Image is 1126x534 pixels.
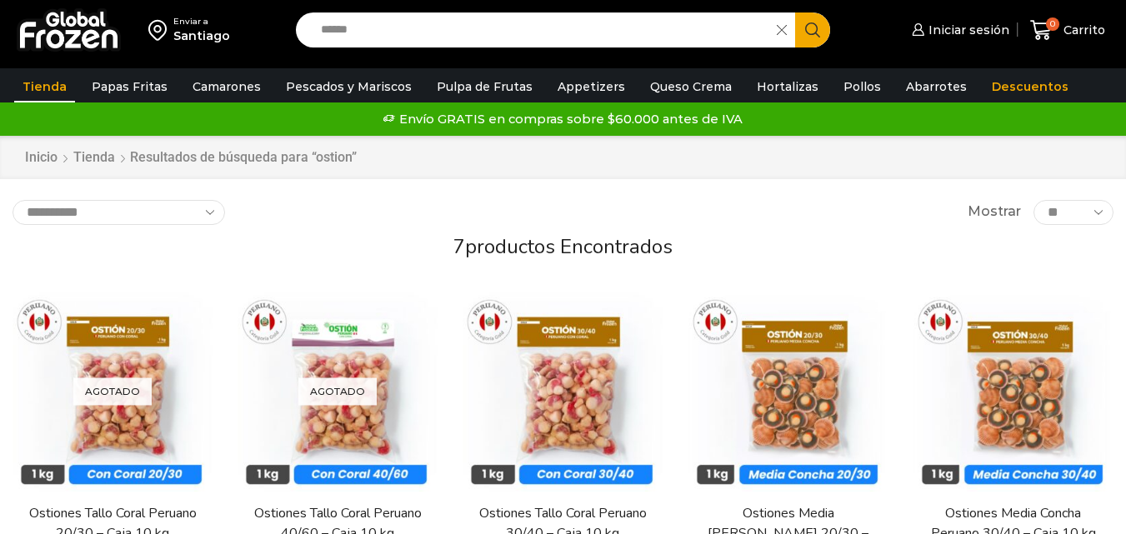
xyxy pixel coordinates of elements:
[642,71,740,102] a: Queso Crema
[73,148,116,167] a: Tienda
[898,71,975,102] a: Abarrotes
[1059,22,1105,38] span: Carrito
[465,233,673,260] span: productos encontrados
[184,71,269,102] a: Camarones
[983,71,1077,102] a: Descuentos
[73,378,152,406] p: Agotado
[130,149,357,165] h1: Resultados de búsqueda para “ostion”
[908,13,1009,47] a: Iniciar sesión
[428,71,541,102] a: Pulpa de Frutas
[173,27,230,44] div: Santiago
[924,22,1009,38] span: Iniciar sesión
[835,71,889,102] a: Pollos
[173,16,230,27] div: Enviar a
[24,148,58,167] a: Inicio
[968,202,1021,222] span: Mostrar
[795,12,830,47] button: Search button
[14,71,75,102] a: Tienda
[278,71,420,102] a: Pescados y Mariscos
[748,71,827,102] a: Hortalizas
[549,71,633,102] a: Appetizers
[24,148,357,167] nav: Breadcrumb
[298,378,377,406] p: Agotado
[13,200,225,225] select: Pedido de la tienda
[83,71,176,102] a: Papas Fritas
[1026,11,1109,50] a: 0 Carrito
[453,233,465,260] span: 7
[1046,17,1059,31] span: 0
[148,16,173,44] img: address-field-icon.svg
